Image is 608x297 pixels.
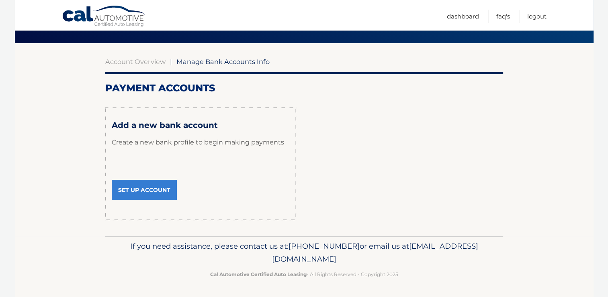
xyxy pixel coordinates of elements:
[210,271,307,277] strong: Cal Automotive Certified Auto Leasing
[105,58,166,66] a: Account Overview
[170,58,172,66] span: |
[111,240,498,266] p: If you need assistance, please contact us at: or email us at
[496,10,510,23] a: FAQ's
[112,180,177,200] a: Set Up Account
[112,130,290,155] p: Create a new bank profile to begin making payments
[527,10,547,23] a: Logout
[289,241,360,251] span: [PHONE_NUMBER]
[111,270,498,278] p: - All Rights Reserved - Copyright 2025
[447,10,479,23] a: Dashboard
[62,5,146,29] a: Cal Automotive
[176,58,270,66] span: Manage Bank Accounts Info
[272,241,478,264] span: [EMAIL_ADDRESS][DOMAIN_NAME]
[112,120,290,130] h3: Add a new bank account
[105,82,503,94] h2: Payment Accounts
